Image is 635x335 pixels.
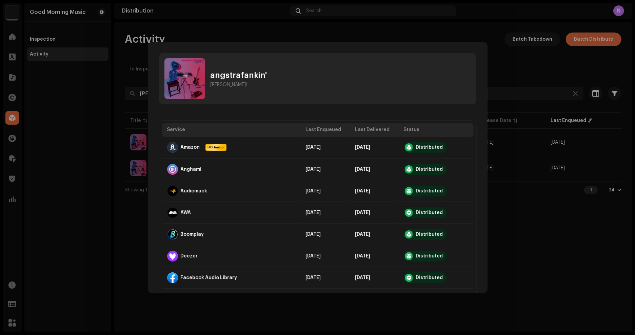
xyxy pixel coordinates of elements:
div: Distributed [416,253,443,259]
div: [PERSON_NAME]! [211,82,247,87]
td: Oct 5, 2025 [300,180,350,202]
td: Oct 6, 2025 [350,224,398,245]
td: AWA [162,202,300,224]
div: Deezer [181,253,198,259]
div: Distributed [416,275,443,280]
td: Amazon [162,137,300,159]
th: Service [162,123,300,137]
div: Anghami [181,167,202,172]
div: Distributed [416,210,443,215]
td: Oct 6, 2025 [350,180,398,202]
td: Oct 5, 2025 [300,224,350,245]
th: Status [398,123,473,137]
td: Oct 5, 2025 [300,159,350,180]
td: Deezer [162,245,300,267]
div: Amazon [181,145,200,150]
td: Facebook Audio Library [162,267,300,289]
div: Facebook Audio Library [181,275,237,280]
td: Oct 6, 2025 [350,137,398,159]
div: Audiomack [181,188,207,194]
td: Oct 6, 2025 [350,289,398,310]
div: Distributed [416,167,443,172]
td: Audiomack [162,180,300,202]
td: Oct 5, 2025 [300,137,350,159]
div: AWA [181,210,191,215]
div: Distributed [416,145,443,150]
td: Oct 5, 2025 [300,245,350,267]
th: Last Enqueued [300,123,350,137]
td: Anghami [162,159,300,180]
td: Boomplay [162,224,300,245]
span: HD Audio [206,145,226,150]
div: Boomplay [181,232,204,237]
td: Facebook Rights Manager [162,289,300,310]
div: Distributed [416,232,443,237]
img: 1ff1b90c-1c7e-461d-919b-3145c394b573 [164,58,205,99]
td: Oct 6, 2025 [350,159,398,180]
td: Oct 5, 2025 [300,267,350,289]
div: Distributed [416,188,443,194]
td: Oct 6, 2025 [350,202,398,224]
td: Oct 5, 2025 [300,289,350,310]
th: Last Delivered [350,123,398,137]
td: Oct 6, 2025 [350,267,398,289]
td: Oct 5, 2025 [300,202,350,224]
div: angstrafankin' [211,70,267,81]
td: Oct 6, 2025 [350,245,398,267]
